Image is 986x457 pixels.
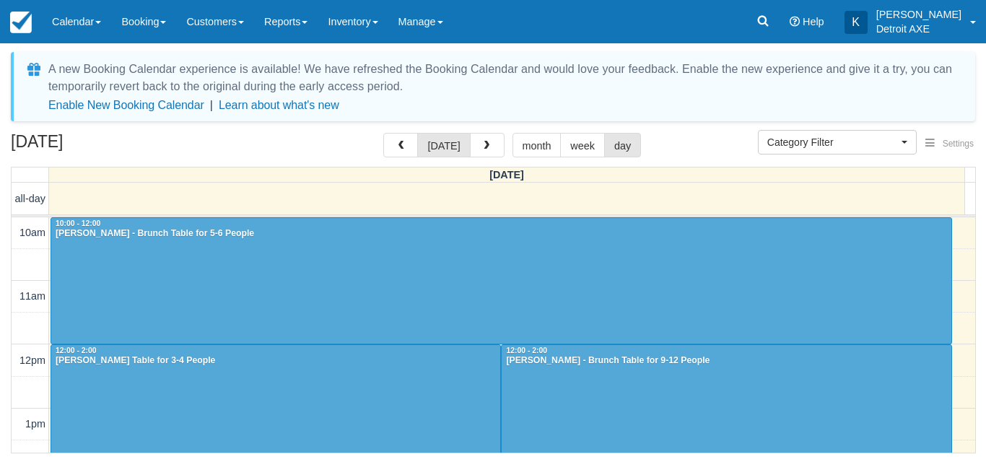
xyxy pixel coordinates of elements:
[56,347,97,354] span: 12:00 - 2:00
[845,11,868,34] div: K
[19,354,45,366] span: 12pm
[15,193,45,204] span: all-day
[417,133,470,157] button: [DATE]
[55,355,497,367] div: [PERSON_NAME] Table for 3-4 People
[11,133,193,160] h2: [DATE]
[55,228,948,240] div: [PERSON_NAME] - Brunch Table for 5-6 People
[48,98,204,113] button: Enable New Booking Calendar
[210,99,213,111] span: |
[489,169,524,180] span: [DATE]
[560,133,605,157] button: week
[917,134,982,154] button: Settings
[19,290,45,302] span: 11am
[790,17,800,27] i: Help
[604,133,641,157] button: day
[876,22,961,36] p: Detroit AXE
[10,12,32,33] img: checkfront-main-nav-mini-logo.png
[506,347,547,354] span: 12:00 - 2:00
[758,130,917,154] button: Category Filter
[56,219,100,227] span: 10:00 - 12:00
[219,99,339,111] a: Learn about what's new
[25,418,45,430] span: 1pm
[876,7,961,22] p: [PERSON_NAME]
[51,217,952,344] a: 10:00 - 12:00[PERSON_NAME] - Brunch Table for 5-6 People
[943,139,974,149] span: Settings
[505,355,947,367] div: [PERSON_NAME] - Brunch Table for 9-12 People
[767,135,898,149] span: Category Filter
[803,16,824,27] span: Help
[48,61,958,95] div: A new Booking Calendar experience is available! We have refreshed the Booking Calendar and would ...
[512,133,562,157] button: month
[19,227,45,238] span: 10am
